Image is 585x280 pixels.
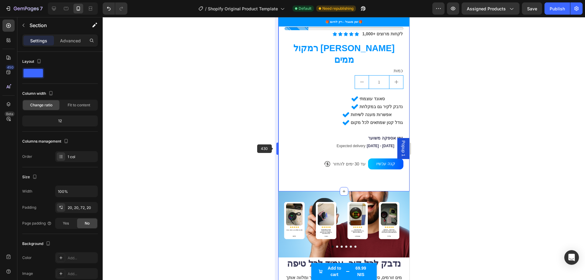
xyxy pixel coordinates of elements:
span: Change ratio [30,102,52,108]
iframe: Design area [278,17,409,280]
input: Auto [55,186,97,197]
img: gempages_585841469311419083-4064412f-4af4-4c91-ab64-1f1e5b2cc6bc.png [126,184,158,224]
strong: מים זורמים, סאונד מתפוצץ – הרמקול שנדבק לקיר ומלווה אותך בכל מקלחת, ים או בריכה. [8,258,124,268]
span: Default [299,6,311,11]
button: Dot [53,229,55,231]
div: Padding [22,205,36,210]
button: Save [522,2,542,15]
span: No [85,221,90,226]
span: Assigned Products [467,5,506,12]
div: Color [22,255,32,261]
button: Dot [76,229,78,231]
div: Page padding [22,221,52,226]
div: Add... [68,271,96,277]
p: Settings [30,37,47,44]
button: Dot [58,229,60,231]
div: Image [22,271,33,276]
div: Width [22,189,32,194]
div: 20, 20, 72, 20 [68,205,96,211]
p: Section [30,22,80,29]
button: Dot [67,229,69,231]
div: Background [22,240,52,248]
span: Save [527,6,537,11]
div: 12 [23,117,97,125]
div: Column width [22,90,55,98]
button: Publish [544,2,570,15]
div: Beta [5,112,15,116]
button: 7 [2,2,45,15]
div: 450 [6,65,15,70]
span: Need republishing [322,6,353,11]
div: Size [22,173,38,181]
button: Carousel Next Arrow [108,195,126,213]
h2: נדבק לכל קיר, עמיד לכל טיפה [6,240,125,253]
p: 7 [40,5,43,12]
div: Undo/Redo [103,2,127,15]
div: Columns management [22,137,70,146]
div: Publish [550,5,565,12]
button: Dot [62,229,64,231]
span: Shopify Original Product Template [208,5,278,12]
div: Add... [68,255,96,261]
div: Order [22,154,32,159]
button: Dot [71,229,73,231]
span: Fit to content [68,102,90,108]
span: / [205,5,207,12]
div: 1 col [68,154,96,160]
span: 430 [257,144,272,153]
button: Assigned Products [462,2,519,15]
div: Layout [22,58,43,66]
div: Open Intercom Messenger [564,250,579,265]
p: Advanced [60,37,81,44]
span: Yes [63,221,69,226]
